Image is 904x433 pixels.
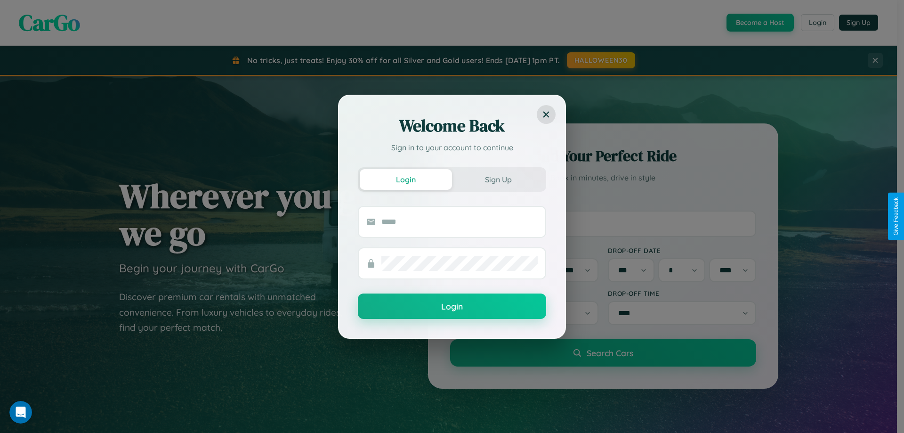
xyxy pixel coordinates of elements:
[452,169,544,190] button: Sign Up
[893,197,899,236] div: Give Feedback
[360,169,452,190] button: Login
[9,401,32,424] iframe: Intercom live chat
[358,114,546,137] h2: Welcome Back
[358,142,546,153] p: Sign in to your account to continue
[358,294,546,319] button: Login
